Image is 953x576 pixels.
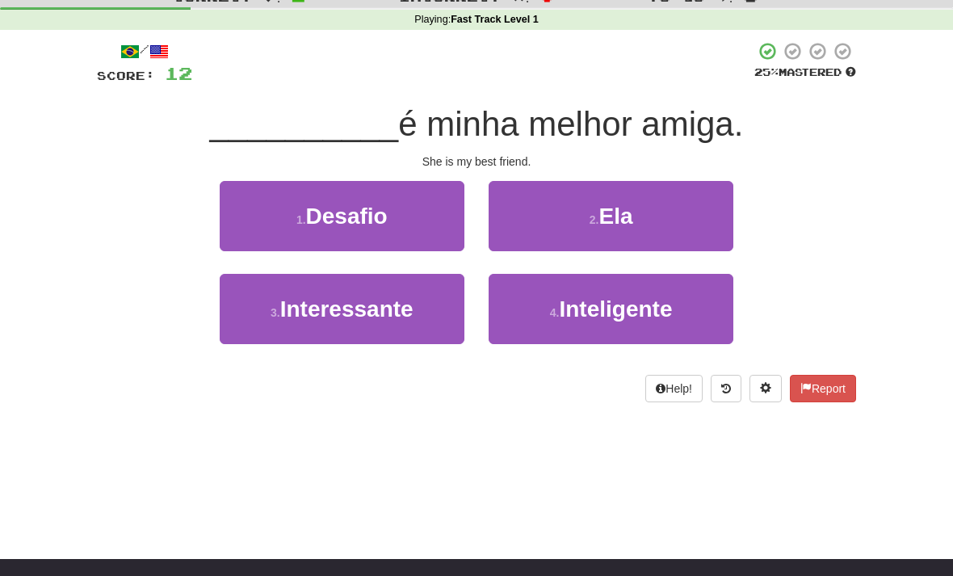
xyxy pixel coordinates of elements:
[645,375,703,402] button: Help!
[296,213,306,226] small: 1 .
[590,213,599,226] small: 2 .
[165,63,192,83] span: 12
[489,181,733,251] button: 2.Ela
[220,274,464,344] button: 3.Interessante
[754,65,779,78] span: 25 %
[550,306,560,319] small: 4 .
[598,204,632,229] span: Ela
[451,14,539,25] strong: Fast Track Level 1
[271,306,280,319] small: 3 .
[559,296,672,322] span: Inteligente
[280,296,414,322] span: Interessante
[97,153,856,170] div: She is my best friend.
[210,105,399,143] span: __________
[398,105,743,143] span: é minha melhor amiga.
[489,274,733,344] button: 4.Inteligente
[97,41,192,61] div: /
[790,375,856,402] button: Report
[97,69,155,82] span: Score:
[306,204,388,229] span: Desafio
[754,65,856,80] div: Mastered
[711,375,741,402] button: Round history (alt+y)
[220,181,464,251] button: 1.Desafio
